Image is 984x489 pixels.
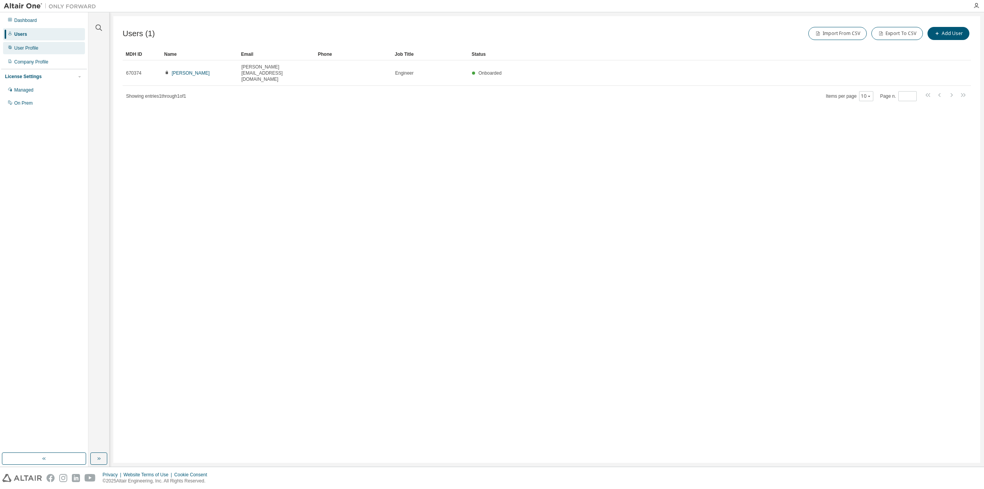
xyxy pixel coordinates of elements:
div: Name [164,48,235,60]
button: Add User [927,27,969,40]
div: License Settings [5,73,42,80]
span: [PERSON_NAME][EMAIL_ADDRESS][DOMAIN_NAME] [241,64,311,82]
button: Import From CSV [808,27,867,40]
div: On Prem [14,100,33,106]
img: linkedin.svg [72,474,80,482]
div: User Profile [14,45,38,51]
div: Managed [14,87,33,93]
div: Users [14,31,27,37]
a: [PERSON_NAME] [172,70,210,76]
div: Cookie Consent [174,472,211,478]
div: Privacy [103,472,123,478]
div: Job Title [395,48,465,60]
span: Onboarded [479,70,502,76]
img: Altair One [4,2,100,10]
div: Dashboard [14,17,37,23]
button: 10 [861,93,871,99]
div: MDH ID [126,48,158,60]
div: Email [241,48,312,60]
div: Status [472,48,931,60]
img: youtube.svg [85,474,96,482]
img: instagram.svg [59,474,67,482]
span: Items per page [826,91,873,101]
div: Phone [318,48,389,60]
span: Showing entries 1 through 1 of 1 [126,93,186,99]
span: Page n. [880,91,917,101]
span: 670374 [126,70,141,76]
button: Export To CSV [871,27,923,40]
img: altair_logo.svg [2,474,42,482]
p: © 2025 Altair Engineering, Inc. All Rights Reserved. [103,478,212,484]
span: Engineer [395,70,414,76]
span: Users (1) [123,29,155,38]
div: Company Profile [14,59,48,65]
img: facebook.svg [47,474,55,482]
div: Website Terms of Use [123,472,174,478]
